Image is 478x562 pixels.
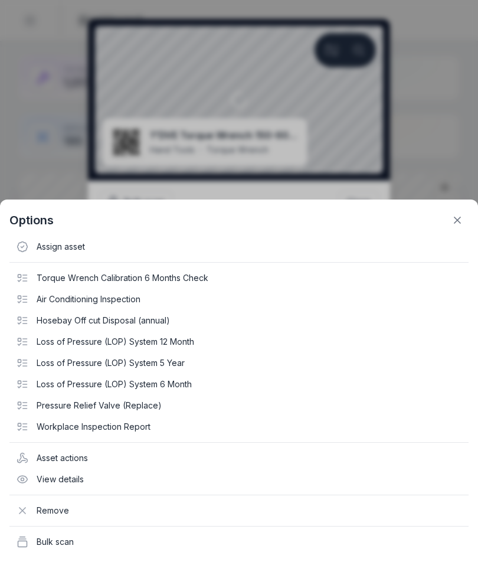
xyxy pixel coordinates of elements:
div: Air Conditioning Inspection [9,289,469,310]
div: Assign asset [9,236,469,257]
div: Loss of Pressure (LOP) System 5 Year [9,352,469,374]
div: Pressure Relief Valve (Replace) [9,395,469,416]
div: Torque Wrench Calibration 6 Months Check [9,267,469,289]
div: Loss of Pressure (LOP) System 6 Month [9,374,469,395]
strong: Options [9,212,54,228]
div: Loss of Pressure (LOP) System 12 Month [9,331,469,352]
div: Bulk scan [9,531,469,553]
div: Workplace Inspection Report [9,416,469,437]
div: Hosebay Off cut Disposal (annual) [9,310,469,331]
div: Asset actions [9,447,469,469]
div: View details [9,469,469,490]
div: Remove [9,500,469,521]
